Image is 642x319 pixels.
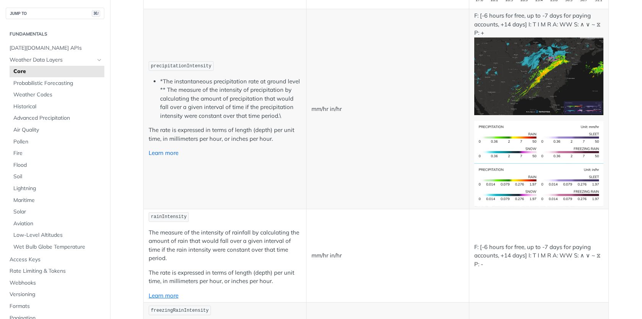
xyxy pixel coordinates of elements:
[10,183,104,194] a: Lightning
[10,206,104,218] a: Solar
[474,11,603,115] p: F: [-6 hours for free, up to -7 days for paying accounts, +14 days] I: T I M R A: WW S: ∧ ∨ ~ ⧖ P: +
[96,57,102,63] button: Hide subpages for Weather Data Layers
[10,56,94,64] span: Weather Data Layers
[10,267,102,275] span: Rate Limiting & Tokens
[149,269,301,286] p: The rate is expressed in terms of length (depth) per unit time, in millimeters per hour, or inche...
[6,301,104,312] a: Formats
[6,254,104,265] a: Access Keys
[13,126,102,134] span: Air Quality
[10,78,104,89] a: Probabilistic Forecasting
[10,136,104,148] a: Pollen
[10,241,104,253] a: Wet Bulb Globe Temperature
[13,68,102,75] span: Core
[149,149,178,156] a: Learn more
[474,181,603,188] span: Expand image
[13,161,102,169] span: Flood
[6,31,104,37] h2: Fundamentals
[10,291,102,298] span: Versioning
[311,105,464,114] p: mm/hr in/hr
[474,243,603,269] p: F: [-6 hours for free, up to -7 days for paying accounts, +14 days] I: T I M R A: WW S: ∧ ∨ ~ ⧖ P: -
[13,114,102,122] span: Advanced Precipitation
[151,214,187,220] span: rainIntensity
[13,197,102,204] span: Maritime
[6,289,104,300] a: Versioning
[92,10,100,17] span: ⌘/
[10,171,104,182] a: Soil
[13,150,102,157] span: Fire
[10,195,104,206] a: Maritime
[149,292,178,299] a: Learn more
[6,8,104,19] button: JUMP TO⌘/
[10,101,104,112] a: Historical
[10,303,102,310] span: Formats
[151,308,209,313] span: freezingRainIntensity
[6,277,104,289] a: Webhooks
[149,228,301,263] p: The measure of the intensity of rainfall by calculating the amount of rain that would fall over a...
[6,42,104,54] a: [DATE][DOMAIN_NAME] APIs
[149,126,301,143] p: The rate is expressed in terms of length (depth) per unit time, in millimeters per hour, or inche...
[13,91,102,99] span: Weather Codes
[10,279,102,287] span: Webhooks
[6,265,104,277] a: Rate Limiting & Tokens
[13,208,102,216] span: Solar
[160,77,301,120] li: *The instantaneous precipitation rate at ground level ** The measure of the intensity of precipit...
[13,138,102,146] span: Pollen
[13,173,102,181] span: Soil
[474,72,603,79] span: Expand image
[13,185,102,192] span: Lightning
[13,231,102,239] span: Low-Level Altitudes
[10,66,104,77] a: Core
[10,159,104,171] a: Flood
[10,124,104,136] a: Air Quality
[13,80,102,87] span: Probabilistic Forecasting
[6,54,104,66] a: Weather Data LayersHide subpages for Weather Data Layers
[151,63,211,69] span: precipitationIntensity
[10,229,104,241] a: Low-Level Altitudes
[13,220,102,228] span: Aviation
[10,256,102,264] span: Access Keys
[10,89,104,101] a: Weather Codes
[10,218,104,229] a: Aviation
[13,103,102,111] span: Historical
[474,138,603,145] span: Expand image
[311,251,464,260] p: mm/hr in/hr
[10,148,104,159] a: Fire
[10,44,102,52] span: [DATE][DOMAIN_NAME] APIs
[10,112,104,124] a: Advanced Precipitation
[13,243,102,251] span: Wet Bulb Globe Temperature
